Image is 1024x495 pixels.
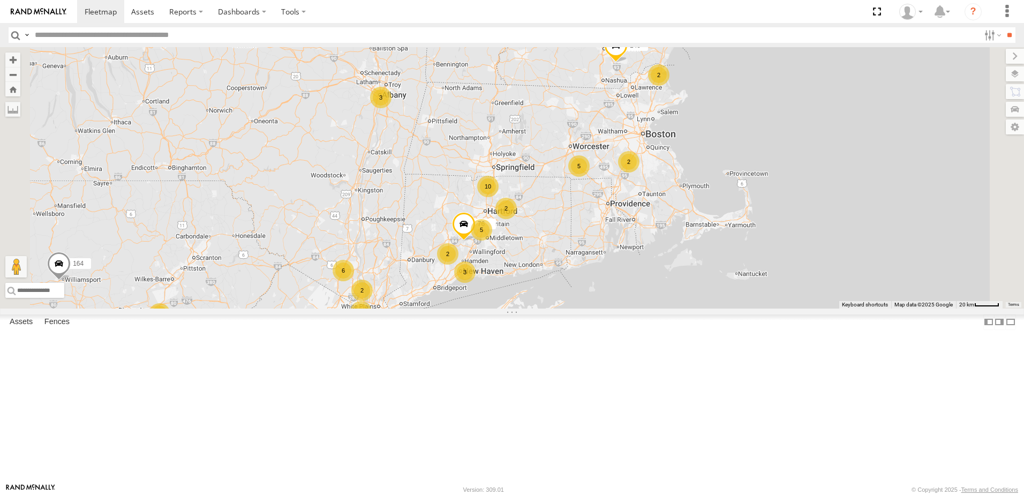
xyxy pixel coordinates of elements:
div: 2 [495,198,517,219]
label: Dock Summary Table to the Left [983,314,994,330]
div: 5 [471,219,492,241]
button: Zoom in [5,52,20,67]
div: Jay Meuse [895,4,927,20]
a: Terms and Conditions [961,486,1018,493]
span: 20 km [959,302,974,307]
a: Terms (opens in new tab) [1008,303,1019,307]
button: Zoom out [5,67,20,82]
div: 3 [370,87,391,108]
span: 164 [73,260,84,267]
a: Visit our Website [6,484,55,495]
div: 4 [149,303,170,325]
label: Hide Summary Table [1005,314,1016,330]
div: 6 [333,260,354,281]
div: 2 [618,151,639,172]
div: 4 [350,301,372,322]
label: Map Settings [1006,119,1024,134]
i: ? [965,3,982,20]
div: 2 [648,64,669,86]
span: Map data ©2025 Google [894,302,953,307]
label: Search Filter Options [980,27,1003,43]
button: Zoom Home [5,82,20,96]
div: 5 [568,155,590,177]
button: Map Scale: 20 km per 43 pixels [956,301,1003,309]
label: Fences [39,314,75,329]
div: © Copyright 2025 - [912,486,1018,493]
div: 3 [454,261,476,283]
label: Search Query [22,27,31,43]
div: 10 [477,176,499,197]
label: Measure [5,102,20,117]
div: 2 [351,280,373,301]
img: rand-logo.svg [11,8,66,16]
button: Keyboard shortcuts [842,301,888,309]
button: Drag Pegman onto the map to open Street View [5,256,27,277]
label: Assets [4,314,38,329]
div: 2 [437,243,458,265]
div: Version: 309.01 [463,486,504,493]
label: Dock Summary Table to the Right [994,314,1005,330]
